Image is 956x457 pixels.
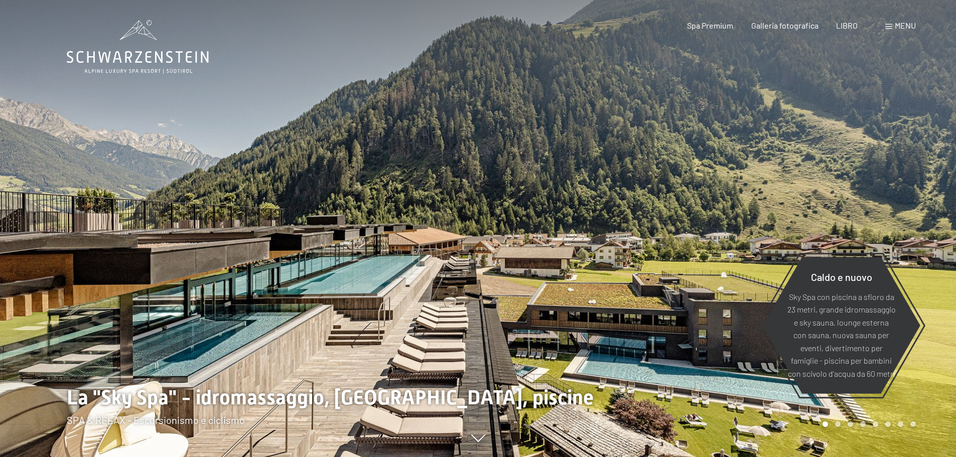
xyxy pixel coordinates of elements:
div: Pagina 3 della giostra [848,421,853,427]
font: menu [895,21,916,30]
a: Galleria fotografica [751,21,818,30]
font: Sky Spa con piscina a sfioro da 23 metri, grande idromassaggio e sky sauna, lounge esterna con sa... [787,291,896,378]
div: Pagina 8 della giostra [910,421,916,427]
a: Spa Premium [687,21,733,30]
font: Caldo e nuovo [811,270,872,282]
a: Caldo e nuovo Sky Spa con piscina a sfioro da 23 metri, grande idromassaggio e sky sauna, lounge ... [762,256,921,394]
a: LIBRO [836,21,858,30]
div: Pagina 5 della giostra [873,421,878,427]
div: Pagina Carosello 1 (Diapositiva corrente) [823,421,828,427]
div: Pagina 2 della giostra [835,421,841,427]
div: Pagina 6 della giostra [885,421,891,427]
div: Paginazione carosello [819,421,916,427]
div: Carosello Pagina 7 [898,421,903,427]
div: Pagina 4 del carosello [860,421,866,427]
